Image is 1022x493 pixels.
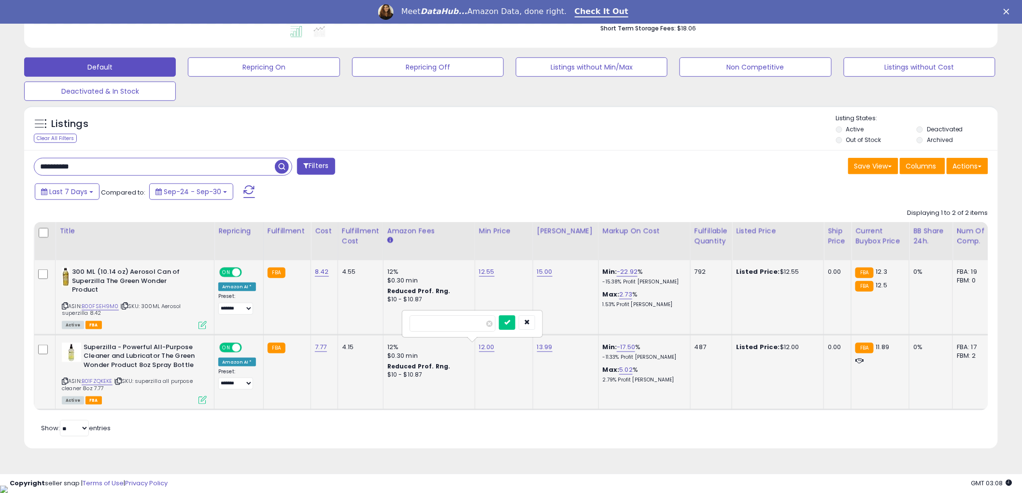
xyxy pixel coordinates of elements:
[125,479,168,488] a: Privacy Policy
[913,268,945,276] div: 0%
[387,343,468,352] div: 12%
[603,226,686,236] div: Markup on Cost
[619,365,633,375] a: 5.02
[855,343,873,353] small: FBA
[876,342,890,352] span: 11.89
[85,321,102,329] span: FBA
[62,343,207,404] div: ASIN:
[82,302,119,310] a: B00FSEH9M0
[62,321,84,329] span: All listings currently available for purchase on Amazon
[736,342,780,352] b: Listed Price:
[62,377,193,392] span: | SKU: superzilla all purpose cleaner 8oz 7.77
[297,158,335,175] button: Filters
[695,268,724,276] div: 792
[846,136,881,144] label: Out of Stock
[62,268,207,328] div: ASIN:
[913,343,945,352] div: 0%
[906,161,937,171] span: Columns
[188,57,340,77] button: Repricing On
[575,7,629,17] a: Check It Out
[603,354,683,361] p: -11.33% Profit [PERSON_NAME]
[387,296,468,304] div: $10 - $10.87
[387,268,468,276] div: 12%
[603,343,683,361] div: %
[49,187,87,197] span: Last 7 Days
[62,396,84,405] span: All listings currently available for purchase on Amazon
[10,479,168,488] div: seller snap | |
[387,276,468,285] div: $0.30 min
[268,268,285,278] small: FBA
[844,57,995,77] button: Listings without Cost
[315,267,329,277] a: 8.42
[516,57,667,77] button: Listings without Min/Max
[59,226,210,236] div: Title
[900,158,945,174] button: Columns
[387,371,468,379] div: $10 - $10.87
[927,125,963,133] label: Deactivated
[537,267,553,277] a: 15.00
[603,268,683,285] div: %
[62,302,181,317] span: | SKU: 300ML Aerosol superzilla 8.42
[62,343,81,362] img: 41sp1pDh9kL._SL40_.jpg
[387,287,451,295] b: Reduced Prof. Rng.
[479,267,495,277] a: 12.55
[268,343,285,353] small: FBA
[848,158,898,174] button: Save View
[401,7,567,16] div: Meet Amazon Data, done right.
[421,7,468,16] i: DataHub...
[479,342,495,352] a: 12.00
[598,222,690,260] th: The percentage added to the cost of goods (COGS) that forms the calculator for Min & Max prices.
[218,368,256,390] div: Preset:
[908,209,988,218] div: Displaying 1 to 2 of 2 items
[101,188,145,197] span: Compared to:
[220,268,232,277] span: ON
[218,293,256,315] div: Preset:
[957,352,989,360] div: FBM: 2
[603,290,683,308] div: %
[241,343,256,352] span: OFF
[677,24,696,33] span: $18.06
[85,396,102,405] span: FBA
[315,342,327,352] a: 7.77
[828,268,844,276] div: 0.00
[736,226,820,236] div: Listed Price
[24,57,176,77] button: Default
[342,268,376,276] div: 4.55
[947,158,988,174] button: Actions
[268,226,307,236] div: Fulfillment
[736,267,780,276] b: Listed Price:
[537,342,553,352] a: 13.99
[957,268,989,276] div: FBA: 19
[342,343,376,352] div: 4.15
[241,268,256,277] span: OFF
[24,82,176,101] button: Deactivated & In Stock
[342,226,379,246] div: Fulfillment Cost
[876,281,888,290] span: 12.5
[387,226,471,236] div: Amazon Fees
[619,290,632,299] a: 2.73
[855,281,873,292] small: FBA
[41,423,111,433] span: Show: entries
[603,365,620,374] b: Max:
[35,183,99,200] button: Last 7 Days
[855,268,873,278] small: FBA
[603,377,683,383] p: 2.79% Profit [PERSON_NAME]
[10,479,45,488] strong: Copyright
[957,343,989,352] div: FBA: 17
[680,57,831,77] button: Non Competitive
[84,343,201,372] b: Superzilla - Powerful All-Purpose Cleaner and Lubricator The Green Wonder Product 8oz Spray Bottle
[603,290,620,299] b: Max:
[51,117,88,131] h5: Listings
[913,226,949,246] div: BB Share 24h.
[603,301,683,308] p: 1.53% Profit [PERSON_NAME]
[62,268,70,287] img: 41O0XAC3ByL._SL40_.jpg
[164,187,221,197] span: Sep-24 - Sep-30
[957,276,989,285] div: FBM: 0
[220,343,232,352] span: ON
[218,358,256,366] div: Amazon AI *
[617,342,635,352] a: -17.50
[387,236,393,245] small: Amazon Fees.
[695,226,728,246] div: Fulfillable Quantity
[352,57,504,77] button: Repricing Off
[82,377,113,385] a: B01FZQKEKE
